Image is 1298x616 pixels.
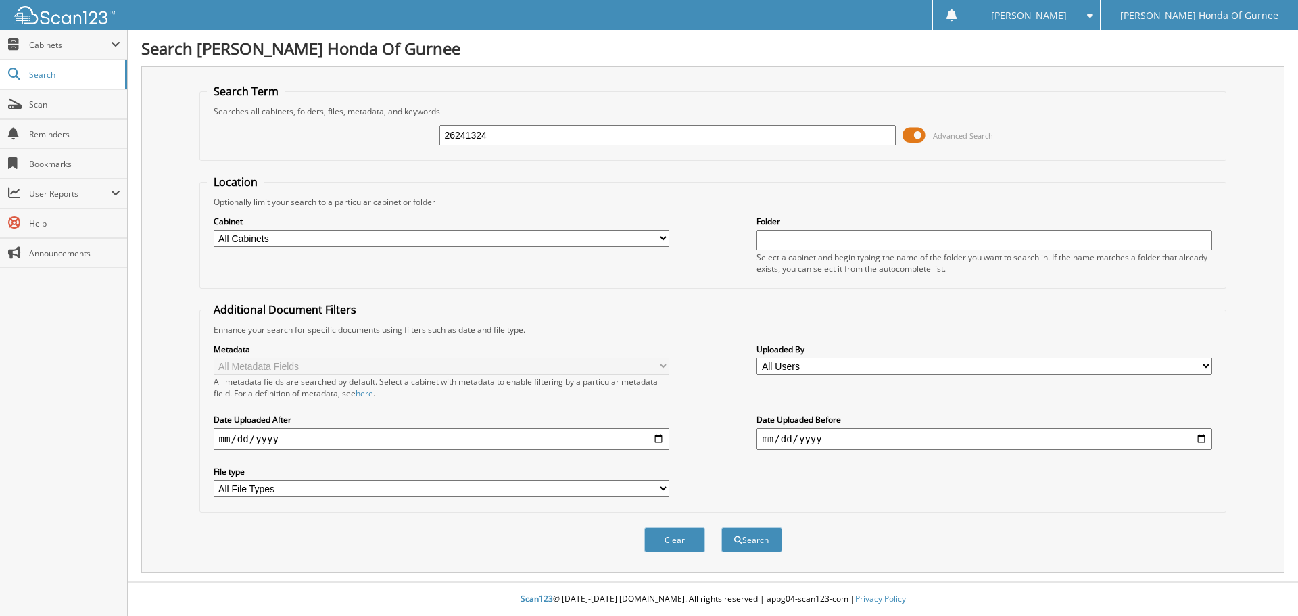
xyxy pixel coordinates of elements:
[214,343,669,355] label: Metadata
[933,131,993,141] span: Advanced Search
[207,105,1220,117] div: Searches all cabinets, folders, files, metadata, and keywords
[207,174,264,189] legend: Location
[214,414,669,425] label: Date Uploaded After
[207,302,363,317] legend: Additional Document Filters
[207,324,1220,335] div: Enhance your search for specific documents using filters such as date and file type.
[855,593,906,605] a: Privacy Policy
[721,527,782,552] button: Search
[214,216,669,227] label: Cabinet
[644,527,705,552] button: Clear
[1230,551,1298,616] iframe: Chat Widget
[29,188,111,199] span: User Reports
[29,218,120,229] span: Help
[29,247,120,259] span: Announcements
[756,414,1212,425] label: Date Uploaded Before
[29,69,118,80] span: Search
[991,11,1067,20] span: [PERSON_NAME]
[756,428,1212,450] input: end
[214,466,669,477] label: File type
[128,583,1298,616] div: © [DATE]-[DATE] [DOMAIN_NAME]. All rights reserved | appg04-scan123-com |
[207,84,285,99] legend: Search Term
[29,128,120,140] span: Reminders
[29,39,111,51] span: Cabinets
[356,387,373,399] a: here
[756,252,1212,275] div: Select a cabinet and begin typing the name of the folder you want to search in. If the name match...
[214,376,669,399] div: All metadata fields are searched by default. Select a cabinet with metadata to enable filtering b...
[29,158,120,170] span: Bookmarks
[756,216,1212,227] label: Folder
[207,196,1220,208] div: Optionally limit your search to a particular cabinet or folder
[521,593,553,605] span: Scan123
[141,37,1284,60] h1: Search [PERSON_NAME] Honda Of Gurnee
[756,343,1212,355] label: Uploaded By
[214,428,669,450] input: start
[14,6,115,24] img: scan123-logo-white.svg
[29,99,120,110] span: Scan
[1120,11,1278,20] span: [PERSON_NAME] Honda Of Gurnee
